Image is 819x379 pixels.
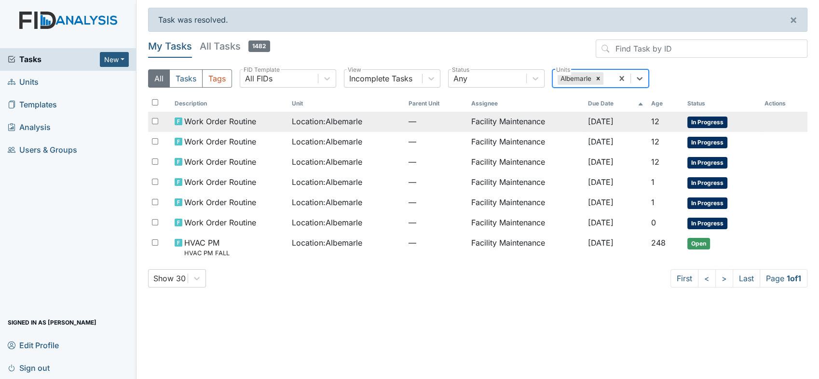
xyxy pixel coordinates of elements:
[687,238,710,249] span: Open
[245,73,273,84] div: All FIDs
[687,117,727,128] span: In Progress
[171,95,288,112] th: Toggle SortBy
[8,143,77,157] span: Users & Groups
[588,137,614,146] span: [DATE]
[588,157,614,167] span: [DATE]
[790,13,797,26] span: ×
[288,95,405,112] th: Toggle SortBy
[184,116,256,127] span: Work Order Routine
[760,269,807,288] span: Page
[409,176,463,188] span: —
[467,132,585,152] td: Facility Maintenance
[8,75,39,90] span: Units
[733,269,760,288] a: Last
[558,72,593,85] div: Albemarle
[588,117,614,126] span: [DATE]
[409,116,463,127] span: —
[683,95,761,112] th: Toggle SortBy
[8,120,51,135] span: Analysis
[8,97,57,112] span: Templates
[292,176,362,188] span: Location : Albemarle
[453,73,467,84] div: Any
[292,237,362,248] span: Location : Albemarle
[467,213,585,233] td: Facility Maintenance
[409,156,463,168] span: —
[184,136,256,147] span: Work Order Routine
[200,39,270,53] h5: All Tasks
[148,8,807,32] div: Task was resolved.
[467,152,585,172] td: Facility Maintenance
[292,116,362,127] span: Location : Albemarle
[787,274,801,283] strong: 1 of 1
[8,360,50,375] span: Sign out
[596,39,807,58] input: Find Task by ID
[651,177,655,187] span: 1
[467,95,585,112] th: Assignee
[687,177,727,189] span: In Progress
[651,197,655,207] span: 1
[8,53,100,65] a: Tasks
[148,69,170,88] button: All
[651,117,659,126] span: 12
[588,197,614,207] span: [DATE]
[409,196,463,208] span: —
[467,172,585,193] td: Facility Maintenance
[292,217,362,228] span: Location : Albemarle
[647,95,683,112] th: Toggle SortBy
[8,338,59,353] span: Edit Profile
[148,39,192,53] h5: My Tasks
[409,136,463,147] span: —
[698,269,716,288] a: <
[409,217,463,228] span: —
[184,248,230,258] small: HVAC PM FALL
[780,8,807,31] button: ×
[651,218,656,227] span: 0
[152,99,158,105] input: Toggle All Rows Selected
[184,176,256,188] span: Work Order Routine
[651,238,666,248] span: 248
[467,193,585,213] td: Facility Maintenance
[588,177,614,187] span: [DATE]
[588,218,614,227] span: [DATE]
[761,95,807,112] th: Actions
[584,95,647,112] th: Toggle SortBy
[248,40,270,52] span: 1482
[715,269,733,288] a: >
[202,69,232,88] button: Tags
[651,157,659,167] span: 12
[184,196,256,208] span: Work Order Routine
[100,52,129,67] button: New
[588,238,614,248] span: [DATE]
[184,217,256,228] span: Work Order Routine
[687,137,727,148] span: In Progress
[651,137,659,146] span: 12
[467,233,585,261] td: Facility Maintenance
[292,196,362,208] span: Location : Albemarle
[349,73,412,84] div: Incomplete Tasks
[687,157,727,169] span: In Progress
[148,69,232,88] div: Type filter
[184,156,256,168] span: Work Order Routine
[670,269,807,288] nav: task-pagination
[184,237,230,258] span: HVAC PM HVAC PM FALL
[687,218,727,229] span: In Progress
[670,269,698,288] a: First
[292,156,362,168] span: Location : Albemarle
[405,95,467,112] th: Toggle SortBy
[467,112,585,132] td: Facility Maintenance
[169,69,203,88] button: Tasks
[409,237,463,248] span: —
[292,136,362,147] span: Location : Albemarle
[8,315,96,330] span: Signed in as [PERSON_NAME]
[153,273,186,284] div: Show 30
[687,197,727,209] span: In Progress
